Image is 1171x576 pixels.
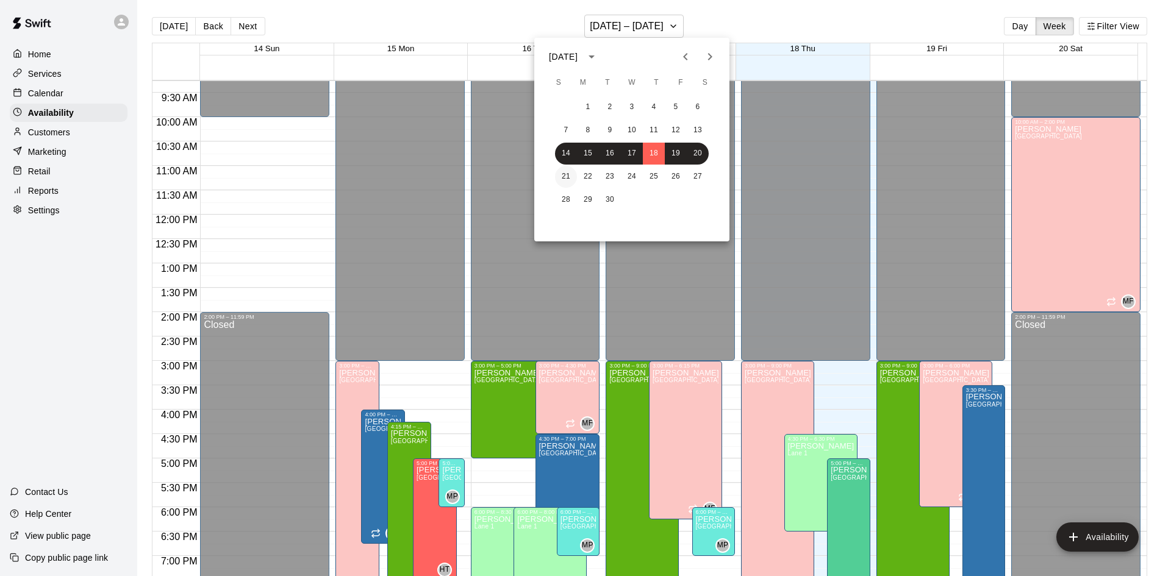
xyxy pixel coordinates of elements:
button: 4 [643,96,665,118]
button: 15 [577,143,599,165]
span: Tuesday [596,71,618,95]
button: Next month [698,44,722,69]
span: Friday [670,71,692,95]
button: 19 [665,143,687,165]
button: 29 [577,189,599,211]
button: 28 [555,189,577,211]
button: 7 [555,119,577,141]
span: Saturday [694,71,716,95]
button: Previous month [673,44,698,69]
button: 30 [599,189,621,211]
button: 9 [599,119,621,141]
button: 8 [577,119,599,141]
button: 1 [577,96,599,118]
button: 21 [555,166,577,188]
button: 11 [643,119,665,141]
button: 26 [665,166,687,188]
button: 10 [621,119,643,141]
span: Sunday [548,71,570,95]
button: 5 [665,96,687,118]
button: 3 [621,96,643,118]
button: 6 [687,96,709,118]
button: 27 [687,166,709,188]
button: calendar view is open, switch to year view [581,46,602,67]
button: 17 [621,143,643,165]
button: 13 [687,119,709,141]
span: Wednesday [621,71,643,95]
button: 24 [621,166,643,188]
button: 12 [665,119,687,141]
div: [DATE] [549,51,578,63]
button: 16 [599,143,621,165]
button: 18 [643,143,665,165]
button: 22 [577,166,599,188]
button: 14 [555,143,577,165]
span: Thursday [645,71,667,95]
button: 20 [687,143,709,165]
button: 25 [643,166,665,188]
button: 2 [599,96,621,118]
button: 23 [599,166,621,188]
span: Monday [572,71,594,95]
